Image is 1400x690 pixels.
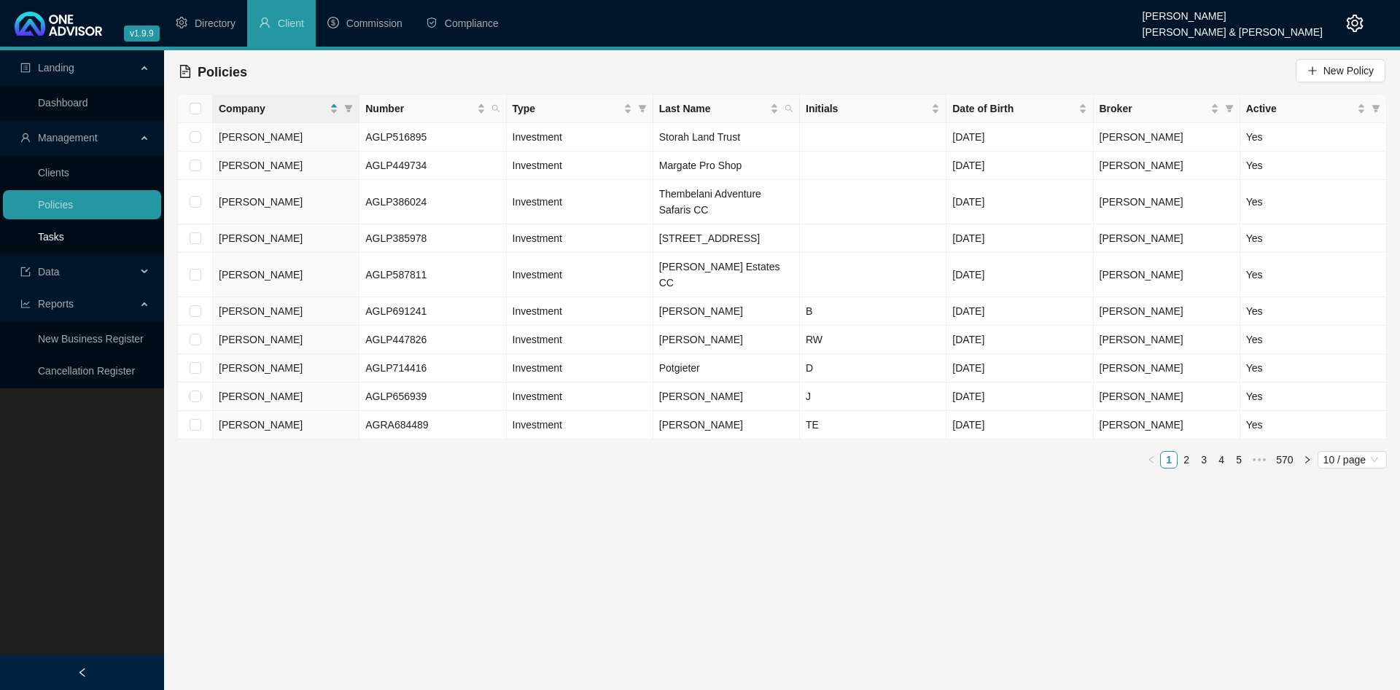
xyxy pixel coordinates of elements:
[219,391,303,402] span: [PERSON_NAME]
[1240,354,1387,383] td: Yes
[38,231,64,243] a: Tasks
[1100,269,1183,281] span: [PERSON_NAME]
[1240,411,1387,439] td: Yes
[1100,362,1183,374] span: [PERSON_NAME]
[1100,334,1183,345] span: [PERSON_NAME]
[513,362,562,374] span: Investment
[635,98,650,119] span: filter
[1178,452,1194,468] a: 2
[1161,452,1177,468] a: 1
[1369,98,1383,119] span: filter
[513,232,562,244] span: Investment
[445,17,499,29] span: Compliance
[1231,452,1247,468] a: 5
[513,101,621,117] span: Type
[513,196,562,208] span: Investment
[365,391,427,402] span: AGLP656939
[365,160,427,171] span: AGLP449734
[1346,15,1364,32] span: setting
[1271,451,1298,469] li: 570
[1307,66,1318,76] span: plus
[1240,297,1387,326] td: Yes
[1143,451,1160,469] button: left
[638,104,647,113] span: filter
[659,101,767,117] span: Last Name
[1143,20,1323,36] div: [PERSON_NAME] & [PERSON_NAME]
[259,17,271,28] span: user
[1323,63,1374,79] span: New Policy
[653,224,800,253] td: [STREET_ADDRESS]
[1213,451,1230,469] li: 4
[1100,232,1183,244] span: [PERSON_NAME]
[1230,451,1248,469] li: 5
[1240,224,1387,253] td: Yes
[800,383,946,411] td: J
[20,267,31,277] span: import
[38,365,135,377] a: Cancellation Register
[365,232,427,244] span: AGLP385978
[513,391,562,402] span: Investment
[1372,104,1380,113] span: filter
[946,123,1093,152] td: [DATE]
[1240,123,1387,152] td: Yes
[344,104,353,113] span: filter
[1100,305,1183,317] span: [PERSON_NAME]
[327,17,339,28] span: dollar
[653,253,800,297] td: [PERSON_NAME] Estates CC
[341,98,356,119] span: filter
[1160,451,1178,469] li: 1
[800,297,946,326] td: B
[491,104,500,113] span: search
[15,12,102,36] img: 2df55531c6924b55f21c4cf5d4484680-logo-light.svg
[359,95,506,123] th: Number
[1240,95,1387,123] th: Active
[365,131,427,143] span: AGLP516895
[38,333,144,345] a: New Business Register
[1178,451,1195,469] li: 2
[653,180,800,224] td: Thembelani Adventure Safaris CC
[1272,452,1297,468] a: 570
[1195,451,1213,469] li: 3
[1100,131,1183,143] span: [PERSON_NAME]
[1222,98,1237,119] span: filter
[219,196,303,208] span: [PERSON_NAME]
[219,362,303,374] span: [PERSON_NAME]
[1318,451,1387,469] div: Page Size
[800,326,946,354] td: RW
[38,167,69,179] a: Clients
[219,131,303,143] span: [PERSON_NAME]
[38,97,88,109] a: Dashboard
[198,65,247,79] span: Policies
[513,131,562,143] span: Investment
[653,152,800,180] td: Margate Pro Shop
[219,232,303,244] span: [PERSON_NAME]
[513,160,562,171] span: Investment
[1143,451,1160,469] li: Previous Page
[653,354,800,383] td: Potgieter
[219,101,327,117] span: Company
[1100,196,1183,208] span: [PERSON_NAME]
[1147,455,1156,464] span: left
[1225,104,1234,113] span: filter
[800,411,946,439] td: TE
[653,123,800,152] td: Storah Land Trust
[1248,451,1271,469] li: Next 5 Pages
[1323,452,1381,468] span: 10 / page
[1246,101,1354,117] span: Active
[1100,160,1183,171] span: [PERSON_NAME]
[20,133,31,143] span: user
[365,269,427,281] span: AGLP587811
[952,101,1075,117] span: Date of Birth
[1143,4,1323,20] div: [PERSON_NAME]
[653,411,800,439] td: [PERSON_NAME]
[653,297,800,326] td: [PERSON_NAME]
[946,152,1093,180] td: [DATE]
[38,62,74,74] span: Landing
[489,98,503,119] span: search
[365,101,473,117] span: Number
[946,297,1093,326] td: [DATE]
[365,334,427,345] span: AGLP447826
[219,269,303,281] span: [PERSON_NAME]
[1303,455,1312,464] span: right
[946,326,1093,354] td: [DATE]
